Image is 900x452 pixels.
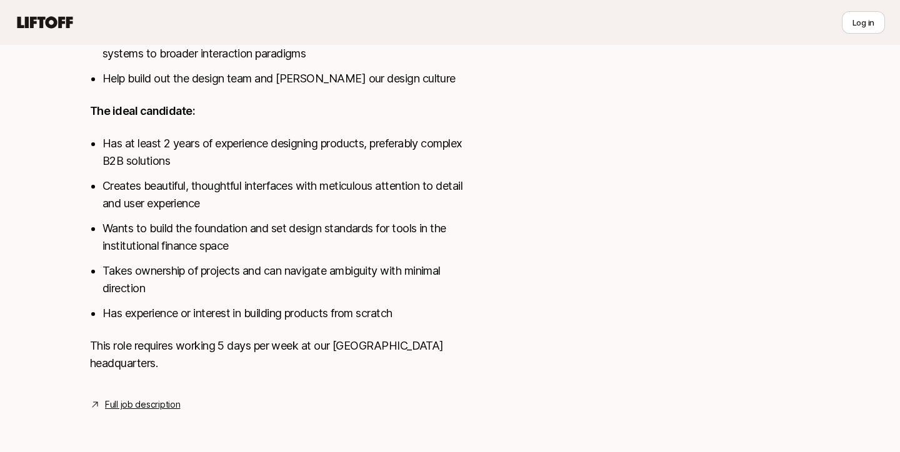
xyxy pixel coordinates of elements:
li: Help build out the design team and [PERSON_NAME] our design culture [102,70,470,87]
li: Has experience or interest in building products from scratch [102,305,470,322]
p: This role requires working 5 days per week at our [GEOGRAPHIC_DATA] headquarters. [90,337,470,372]
li: Has at least 2 years of experience designing products, preferably complex B2B solutions [102,135,470,170]
a: Full job description [105,397,180,412]
li: Establish foundational frameworks across the platform, from design systems to broader interaction... [102,27,470,62]
li: Takes ownership of projects and can navigate ambiguity with minimal direction [102,262,470,297]
strong: The ideal candidate: [90,104,195,117]
li: Creates beautiful, thoughtful interfaces with meticulous attention to detail and user experience [102,177,470,212]
li: Wants to build the foundation and set design standards for tools in the institutional finance space [102,220,470,255]
button: Log in [842,11,885,34]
